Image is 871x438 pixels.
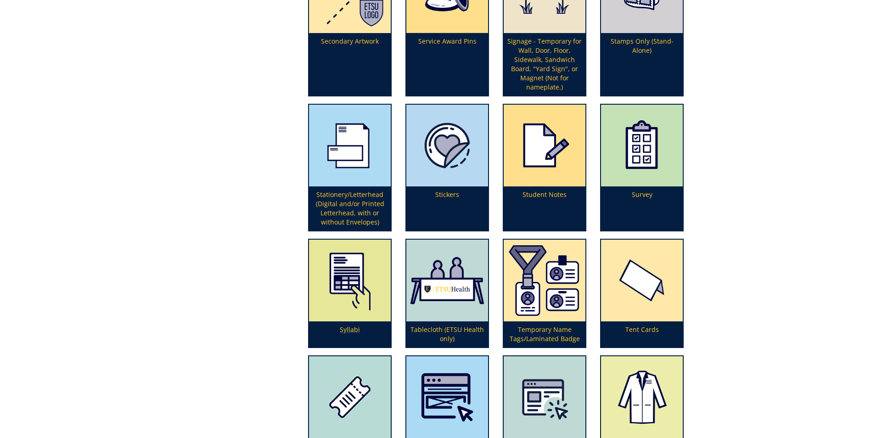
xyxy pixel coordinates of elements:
[406,240,488,321] img: tablecloth-63ce89ec045952.52600954.png
[504,240,585,347] a: Temporary Name Tags/Laminated Badge
[601,186,683,230] p: Survey
[504,356,585,438] img: virtual%20recruitment%20website%20work-62ec1ca6e85fd8.50011709.png
[504,321,585,347] p: Temporary Name Tags/Laminated Badge
[601,105,683,230] a: Survey
[309,33,391,95] p: Secondary Artwork
[504,240,585,321] img: badges%20and%20temporary%20name%20tags-663cda1b18b768.63062597.png
[504,33,585,95] p: Signage - Temporary for Wall, Door, Floor, Sidewalk, Sandwich Board, "Yard Sign", or Magnet (Not ...
[406,356,488,438] img: webbanner-5a663ea37c1eb8.63855774.png
[309,186,391,230] p: Stationery/Letterhead (Digital and/or Printed Letterhead, with or without Envelopes)
[309,240,391,321] img: handouts-syllabi-5a8addbf0cec46.21078663.png
[601,240,683,347] a: Tent Cards
[504,186,585,230] p: Student Notes
[601,33,683,95] p: Stamps Only (Stand-Alone)
[504,105,585,186] img: handouts-syllabi-5a8adde18eab49.80887865.png
[309,105,391,230] a: Stationery/Letterhead (Digital and/or Printed Letterhead, with or without Envelopes)
[601,240,683,321] img: tent-cards-59494cb190bfa6.98199128.png
[601,321,683,347] p: Tent Cards
[601,356,683,438] img: white-coats-59494ae0f124e6.28169724.png
[309,356,391,438] img: tickets-5a01211e296ef7.38120798.png
[309,240,391,347] a: Syllabi
[309,321,391,347] p: Syllabi
[504,105,585,230] a: Student Notes
[406,321,488,347] p: Tablecloth (ETSU Health only)
[406,105,488,186] img: certificateseal-604bc8dddce728.49481014.png
[406,105,488,230] a: Stickers
[406,240,488,347] a: Tablecloth (ETSU Health only)
[406,186,488,230] p: Stickers
[309,105,391,186] img: letterhead-5949259c4d0423.28022678.png
[601,105,683,186] img: survey-5a663e616090e9.10927894.png
[406,33,488,95] p: Service Award Pins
